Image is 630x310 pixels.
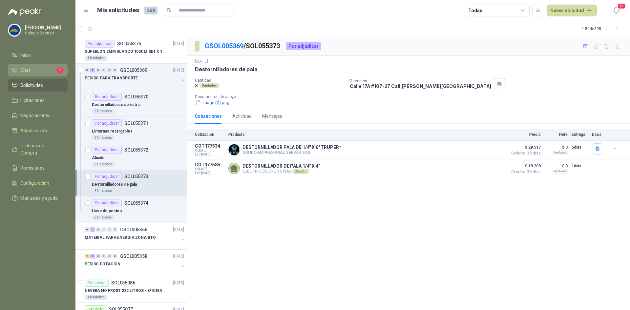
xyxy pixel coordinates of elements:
button: Nueva solicitud [547,5,597,16]
p: Flete [545,132,568,137]
p: SOL055374 [124,201,148,205]
p: Alicate [92,155,105,161]
button: image (2).png [195,99,230,106]
div: 0 [107,254,112,258]
p: Destornilladores de pala [195,66,258,73]
a: Remisiones [8,162,68,174]
span: Adjudicación [20,127,47,134]
span: Negociaciones [20,112,51,119]
div: 0 [113,254,117,258]
div: Por adjudicar [92,119,122,127]
span: Manuales y ayuda [20,195,58,202]
span: $ 19.200 [508,162,541,170]
div: 0 [113,68,117,72]
span: Crédito 30 días [508,170,541,174]
a: Negociaciones [8,109,68,122]
p: GSOL005365 [120,227,147,232]
a: Solicitudes [8,79,68,92]
div: 1 Unidades [85,295,107,300]
div: 0 [101,227,106,232]
p: [DATE] [173,227,184,233]
div: 0 [107,68,112,72]
p: DESTORNILLADOR DE PALA 1/4" X 4" [242,163,320,169]
div: Incluido [552,150,568,155]
p: Destornilladores de pala [92,181,137,188]
div: 1 [90,254,95,258]
a: Por adjudicarSOL055374Llave de peston2 Unidades [75,196,187,223]
a: 0 10 0 0 0 0 GSOL005365[DATE] MATERIAL PARA ENERGIA ZONA BTO [85,226,185,247]
a: Manuales y ayuda [8,192,68,204]
div: Unidades [199,83,220,88]
button: 13 [610,5,622,16]
span: $ 29.517 [508,143,541,151]
a: GSOL005369 [205,42,243,50]
a: Por adjudicarSOL055375[DATE] SUPERLON 2MM BLANCO 100CM SET X 150 METROS1 Unidades [75,37,187,64]
p: DESTORNILLADOR PALA DE 1/4" X 6" TRUPER* [242,145,341,150]
p: [DATE] [173,280,184,286]
p: 1 días [572,162,588,170]
span: Chat [20,67,30,74]
div: Todas [468,7,482,14]
span: Inicio [20,52,31,59]
p: Colegio Bennett [25,31,66,35]
div: Por enviar [85,279,109,287]
p: ELECTRICOS ENOR LTDA [242,169,320,174]
p: Producto [228,132,504,137]
span: C: [DATE] [195,167,224,171]
div: 0 [96,227,101,232]
div: 0 [113,227,117,232]
div: Por adjudicar [92,173,122,180]
p: COT177585 [195,162,224,167]
p: SOL055375 [117,41,141,46]
a: Por adjudicarSOL055372Alicate2 Unidades [75,143,187,170]
div: 2 [85,254,90,258]
div: Por adjudicar [92,93,122,101]
div: Por adjudicar [92,199,122,207]
img: Company Logo [8,24,21,36]
p: SOL055371 [124,121,148,126]
a: Licitaciones [8,94,68,107]
span: 268 [144,7,157,14]
p: Calle 17A #107-27 Cali , [PERSON_NAME][GEOGRAPHIC_DATA] [350,83,492,89]
p: SOL055373 [124,174,148,179]
div: 0 [85,68,90,72]
p: [PERSON_NAME] [25,25,66,30]
a: Por adjudicarSOL055373Destornilladores de pala3 Unidades [75,170,187,196]
p: Entrega [572,132,588,137]
p: SUPERLON 2MM BLANCO 100CM SET X 150 METROS [85,49,166,55]
p: 5 días [572,143,588,151]
span: 1 [56,68,64,73]
div: 2 Unidades [92,162,115,167]
p: $ 0 [545,162,568,170]
p: GSOL005358 [120,254,147,258]
div: 10 [90,227,95,232]
div: 3 Unidades [92,135,115,140]
p: Documentos de apoyo [195,94,627,99]
p: [DATE] [173,41,184,47]
span: Solicitudes [20,82,43,89]
a: Por adjudicarSOL055371Linternas recargables3 Unidades [75,117,187,143]
p: SOL055372 [124,148,148,152]
span: Exp: [DATE] [195,171,224,175]
p: PEDIDO PARA TRANSPORTE [85,75,138,81]
p: SOL055086 [111,280,135,285]
p: SOL055370 [124,94,148,99]
div: Actividad [232,113,252,120]
img: Logo peakr [8,8,41,16]
a: Configuración [8,177,68,189]
div: 0 [96,68,101,72]
div: Por adjudicar [85,40,115,48]
p: Docs [592,132,605,137]
a: Adjudicación [8,124,68,137]
p: PEDIDO DOTACIÓN [85,261,120,267]
div: 1 Unidades [85,55,107,61]
span: Exp: [DATE] [195,153,224,156]
div: 3 Unidades [92,109,115,114]
p: [DATE] [195,58,208,65]
p: Precio [508,132,541,137]
a: Chat1 [8,64,68,76]
div: 0 [101,68,106,72]
div: Por adjudicar [92,146,122,154]
div: 1 - 50 de 305 [582,24,622,34]
span: Configuración [20,179,49,187]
